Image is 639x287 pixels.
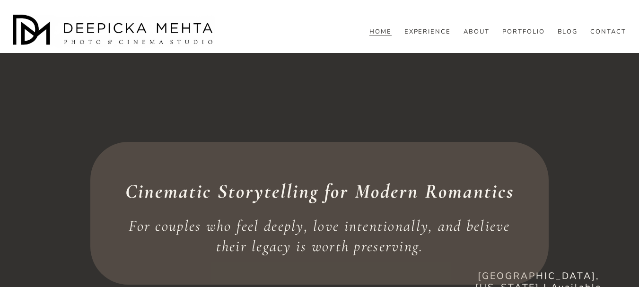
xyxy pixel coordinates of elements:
[369,28,392,36] a: HOME
[404,28,451,36] a: EXPERIENCE
[502,28,545,36] a: PORTFOLIO
[13,15,216,48] img: Austin Wedding Photographer - Deepicka Mehta Photography &amp; Cinematography
[558,28,578,36] span: BLOG
[125,179,514,203] em: Cinematic Storytelling for Modern Romantics
[590,28,626,36] a: CONTACT
[464,28,490,36] a: ABOUT
[129,217,515,255] em: For couples who feel deeply, love intentionally, and believe their legacy is worth preserving.
[558,28,578,36] a: folder dropdown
